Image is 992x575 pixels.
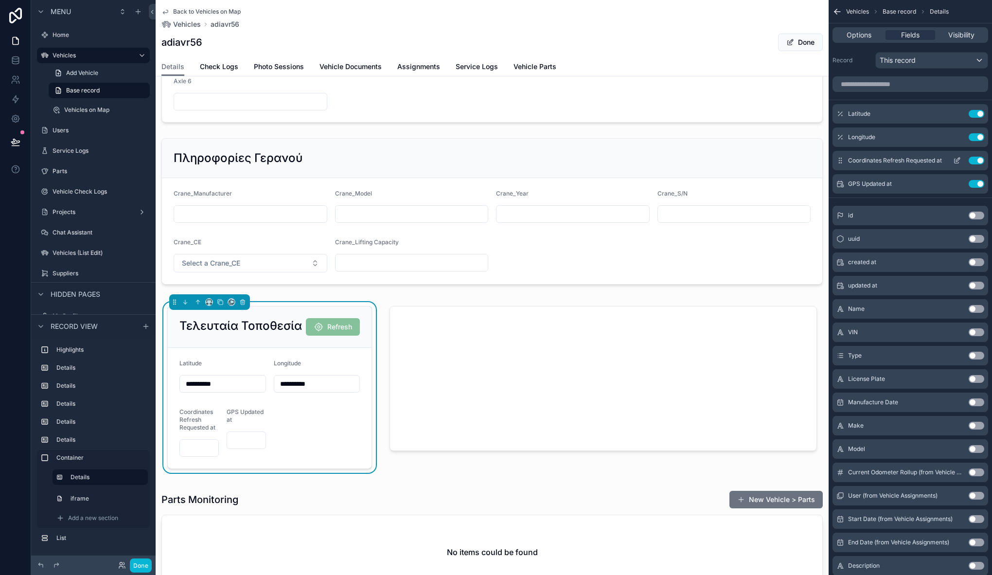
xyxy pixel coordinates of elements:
[53,188,148,196] label: Vehicle Check Logs
[56,346,146,354] label: Highlights
[846,8,869,16] span: Vehicles
[37,245,150,261] a: Vehicles (List Edit)
[68,514,118,522] span: Add a new section
[875,52,988,69] button: This record
[173,8,241,16] span: Back to Vehicles on Map
[319,58,382,77] a: Vehicle Documents
[848,282,877,289] span: updated at
[883,8,916,16] span: Base record
[179,408,215,431] span: Coordinates Refresh Requested at
[848,258,876,266] span: created at
[397,58,440,77] a: Assignments
[53,126,148,134] label: Users
[37,266,150,281] a: Suppliers
[456,58,498,77] a: Service Logs
[848,515,953,523] span: Start Date (from Vehicle Assignments)
[514,58,556,77] a: Vehicle Parts
[948,30,974,40] span: Visibility
[56,454,146,462] label: Container
[901,30,920,40] span: Fields
[161,19,201,29] a: Vehicles
[51,289,100,299] span: Hidden pages
[71,495,144,503] label: iframe
[53,270,148,277] label: Suppliers
[456,62,498,72] span: Service Logs
[848,445,865,453] span: Model
[53,229,148,236] label: Chat Assistant
[56,534,146,542] label: List
[37,163,150,179] a: Parts
[848,492,938,500] span: User (from Vehicle Assignments)
[848,157,942,164] span: Coordinates Refresh Requested at
[848,133,875,141] span: Longitude
[778,34,823,51] button: Done
[66,87,100,94] span: Base record
[254,62,304,72] span: Photo Sessions
[847,30,871,40] span: Options
[848,305,865,313] span: Name
[37,123,150,138] a: Users
[56,400,146,408] label: Details
[848,110,870,118] span: Latitude
[51,7,71,17] span: Menu
[161,62,184,72] span: Details
[37,48,150,63] a: Vehicles
[200,58,238,77] a: Check Logs
[514,62,556,72] span: Vehicle Parts
[848,375,885,383] span: License Plate
[848,352,862,359] span: Type
[56,382,146,390] label: Details
[64,106,148,114] label: Vehicles on Map
[56,418,146,426] label: Details
[200,62,238,72] span: Check Logs
[173,19,201,29] span: Vehicles
[130,558,152,573] button: Done
[49,102,150,118] a: Vehicles on Map
[930,8,949,16] span: Details
[37,225,150,240] a: Chat Assistant
[49,65,150,81] a: Add Vehicle
[848,398,898,406] span: Manufacture Date
[53,208,134,216] label: Projects
[56,364,146,372] label: Details
[49,83,150,98] a: Base record
[37,184,150,199] a: Vehicle Check Logs
[71,473,140,481] label: Details
[848,180,892,188] span: GPS Updated at
[53,52,130,59] label: Vehicles
[848,422,864,430] span: Make
[397,62,440,72] span: Assignments
[319,62,382,72] span: Vehicle Documents
[53,31,148,39] label: Home
[53,249,148,257] label: Vehicles (List Edit)
[53,312,148,320] label: My Profile
[179,318,302,334] h2: Τελευταία Τοποθεσία
[211,19,239,29] a: adiavr56
[161,36,202,49] h1: adiavr56
[880,55,916,65] span: This record
[37,143,150,159] a: Service Logs
[31,338,156,556] div: scrollable content
[179,359,202,367] span: Latitude
[274,359,301,367] span: Longitude
[848,212,853,219] span: id
[161,8,241,16] a: Back to Vehicles on Map
[848,328,858,336] span: VIN
[161,58,184,76] a: Details
[37,204,150,220] a: Projects
[848,235,860,243] span: uuid
[37,27,150,43] a: Home
[227,408,264,423] span: GPS Updated at
[66,69,98,77] span: Add Vehicle
[848,539,949,546] span: End Date (from Vehicle Assignments)
[56,436,146,444] label: Details
[37,308,150,324] a: My Profile
[51,322,98,331] span: Record view
[848,468,965,476] span: Current Odometer Rollup (from Vehicle Check Logs)
[53,167,148,175] label: Parts
[53,147,148,155] label: Service Logs
[254,58,304,77] a: Photo Sessions
[833,56,871,64] label: Record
